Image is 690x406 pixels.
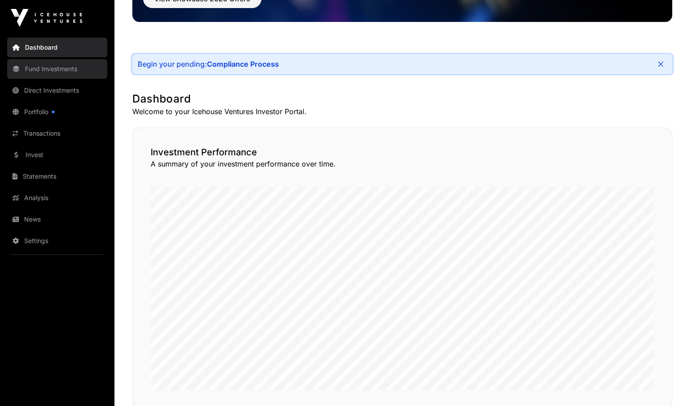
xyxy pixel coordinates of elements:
[654,58,667,70] button: Close
[7,167,107,186] a: Statements
[7,231,107,251] a: Settings
[7,59,107,79] a: Fund Investments
[7,209,107,229] a: News
[207,60,279,68] a: Compliance Process
[11,9,82,27] img: Icehouse Ventures Logo
[151,158,654,169] p: A summary of your investment performance over time.
[7,124,107,143] a: Transactions
[7,188,107,208] a: Analysis
[132,92,672,106] h1: Dashboard
[138,60,279,68] div: Begin your pending:
[132,106,672,117] p: Welcome to your Icehouse Ventures Investor Portal.
[151,146,654,158] h2: Investment Performance
[7,102,107,122] a: Portfolio
[7,145,107,165] a: Invest
[7,81,107,100] a: Direct Investments
[7,38,107,57] a: Dashboard
[645,363,690,406] iframe: Chat Widget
